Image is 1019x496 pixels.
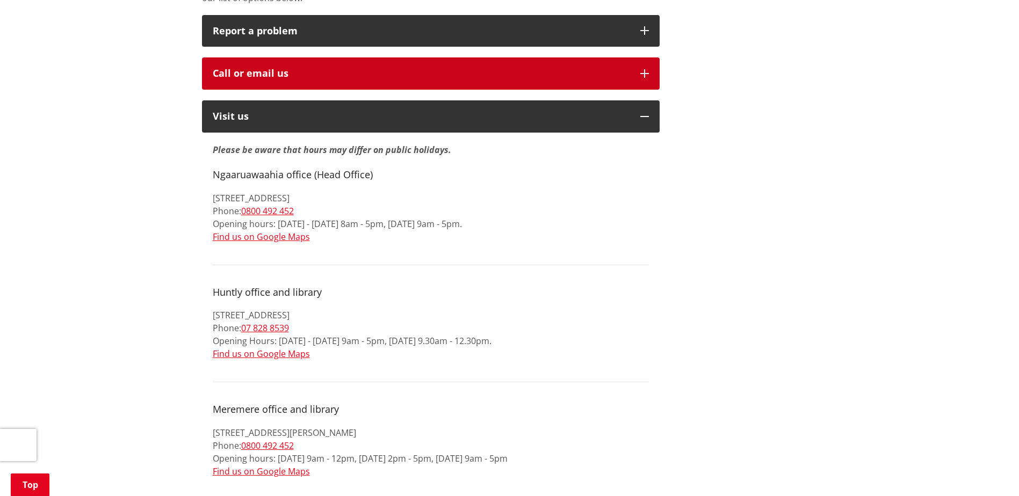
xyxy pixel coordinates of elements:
[213,144,451,169] strong: Please be aware that hours may differ on public holidays.
[213,465,310,477] a: Find us on Google Maps
[213,192,649,243] p: [STREET_ADDRESS] Phone: Opening hours: [DATE] - [DATE] 8am - 5pm, [DATE] 9am - 5pm.
[213,404,649,415] h4: Meremere office and library
[241,322,289,334] a: 07 828 8539
[213,68,630,79] div: Call or email us
[11,473,49,496] a: Top
[241,440,294,451] a: 0800 492 452
[213,348,310,360] a: Find us on Google Maps
[213,169,649,181] h4: Ngaaruawaahia office (Head Office)
[213,426,649,478] p: [STREET_ADDRESS][PERSON_NAME] Phone: Opening hours: [DATE] 9am - 12pm, [DATE] 2pm - 5pm, [DATE] 9...
[970,451,1008,490] iframe: Messenger Launcher
[213,287,649,298] h4: Huntly office and library
[202,15,660,47] button: Report a problem
[213,26,630,37] p: Report a problem
[213,231,310,243] a: Find us on Google Maps
[241,205,294,217] a: 0800 492 452
[213,309,649,360] p: [STREET_ADDRESS] Phone: Opening Hours: [DATE] - [DATE] 9am - 5pm, [DATE] 9.30am - 12.30pm.
[213,111,630,122] p: Visit us
[202,100,660,133] button: Visit us
[202,57,660,90] button: Call or email us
